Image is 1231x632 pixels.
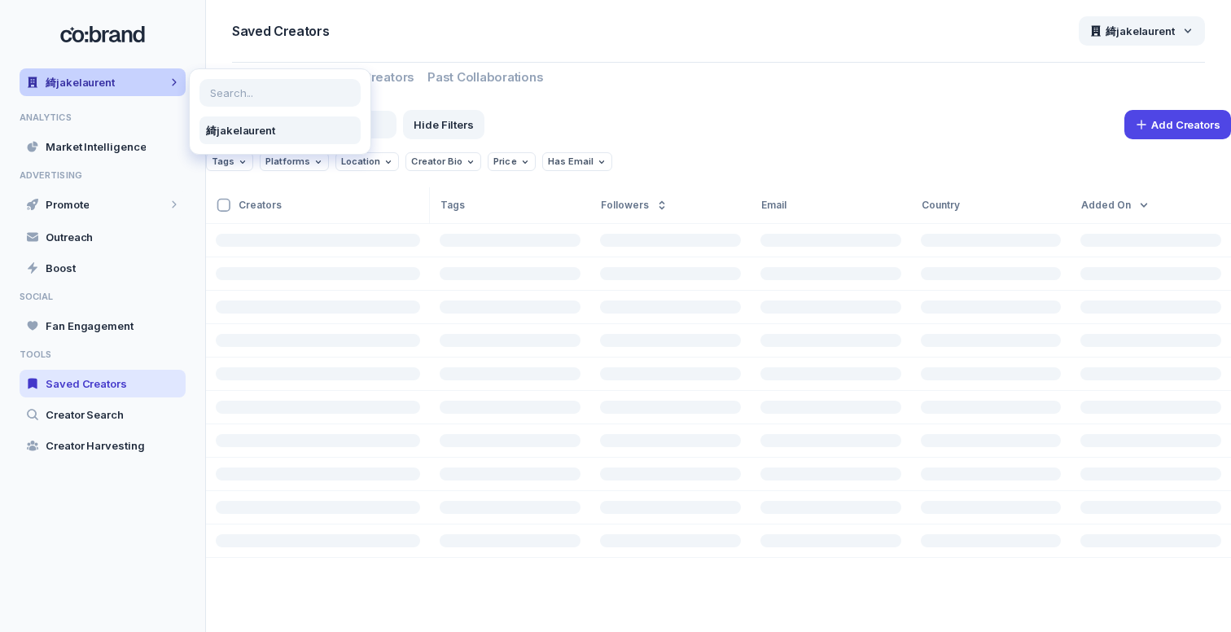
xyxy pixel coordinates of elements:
[1124,110,1231,139] button: Add Creators
[20,292,186,302] span: SOCIAL
[751,187,911,223] div: Email
[46,139,146,154] span: Market Intelligence
[46,230,93,244] span: Outreach
[199,79,361,107] input: Search...
[46,261,76,275] span: Boost
[206,123,354,138] span: 綺jakelaurent
[427,69,543,86] span: Past Collaborations
[601,199,649,212] span: Followers
[20,349,186,360] span: TOOLS
[911,187,1071,223] div: Country
[341,156,381,167] span: Location
[20,312,186,340] a: Fan Engagement
[265,156,310,167] span: Platforms
[46,407,124,422] span: Creator Search
[212,156,234,167] span: Tags
[206,187,430,223] div: Creators
[20,112,186,123] span: ANALYTICS
[493,156,516,167] span: Price
[430,187,590,223] div: Tags
[1151,117,1220,132] span: Add Creators
[199,116,361,144] div: 綺jakelaurent
[20,133,186,160] a: Market Intelligence
[922,199,960,212] span: Country
[1106,24,1175,38] span: 綺jakelaurent
[46,197,89,212] span: Promote
[1071,187,1231,223] div: Added On
[414,117,474,132] span: Hide Filters
[20,370,186,397] a: Saved Creators
[20,401,186,428] a: Creator Search
[548,156,594,167] span: Has Email
[20,432,186,459] a: Creator Harvesting
[411,156,462,167] span: Creator Bio
[46,376,127,391] span: Saved Creators
[20,254,186,282] a: Boost
[1081,199,1131,212] span: Added On
[46,318,134,333] span: Fan Engagement
[20,223,186,251] a: Outreach
[20,170,186,181] span: ADVERTISING
[403,110,484,139] button: Hide Filters
[761,199,786,212] span: Email
[46,75,115,90] span: 綺jakelaurent
[46,438,145,453] span: Creator Harvesting
[239,199,282,212] span: Creators
[440,199,465,212] span: Tags
[313,63,414,94] div: tab
[590,187,751,223] div: Followers
[206,63,300,94] div: tab
[427,63,543,94] div: tab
